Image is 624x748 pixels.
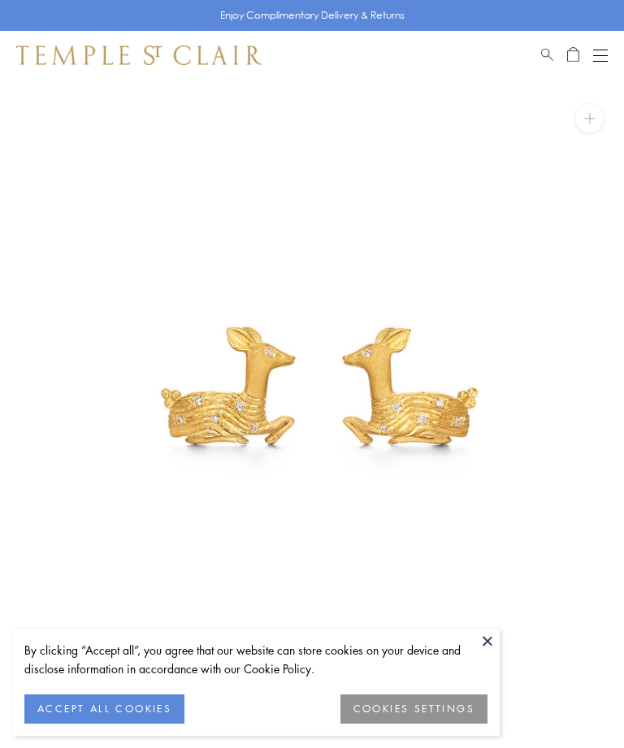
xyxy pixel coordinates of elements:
[340,694,487,724] button: COOKIES SETTINGS
[593,45,608,65] button: Open navigation
[16,45,262,65] img: Temple St. Clair
[24,80,624,679] img: 18K Deer Earrings
[24,641,487,678] div: By clicking “Accept all”, you agree that our website can store cookies on your device and disclos...
[24,694,184,724] button: ACCEPT ALL COOKIES
[567,45,579,65] a: Open Shopping Bag
[541,45,553,65] a: Search
[220,7,405,24] p: Enjoy Complimentary Delivery & Returns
